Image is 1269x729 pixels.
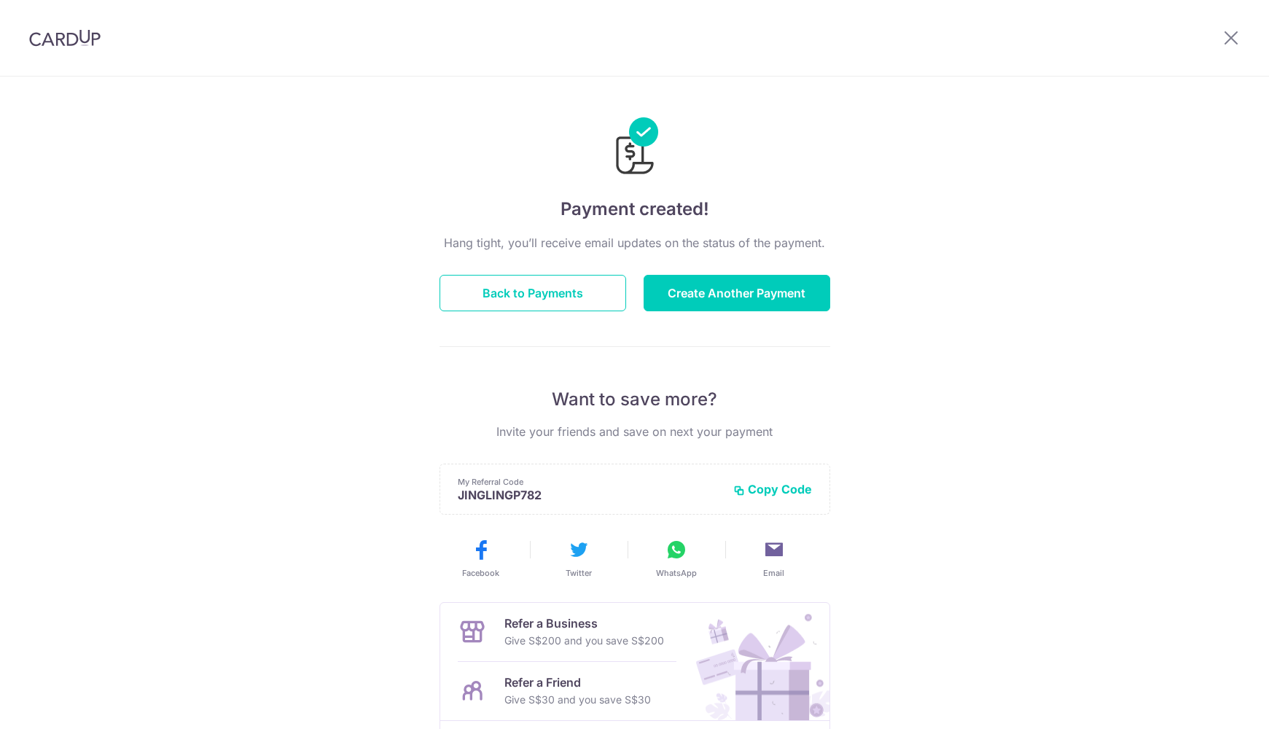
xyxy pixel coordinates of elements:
[566,567,592,579] span: Twitter
[458,488,722,502] p: JINGLINGP782
[29,29,101,47] img: CardUp
[440,275,626,311] button: Back to Payments
[682,603,829,720] img: Refer
[504,691,651,709] p: Give S$30 and you save S$30
[458,476,722,488] p: My Referral Code
[536,538,622,579] button: Twitter
[504,674,651,691] p: Refer a Friend
[656,567,697,579] span: WhatsApp
[440,196,830,222] h4: Payment created!
[440,234,830,252] p: Hang tight, you’ll receive email updates on the status of the payment.
[440,388,830,411] p: Want to save more?
[440,423,830,440] p: Invite your friends and save on next your payment
[504,632,664,650] p: Give S$200 and you save S$200
[504,615,664,632] p: Refer a Business
[733,482,812,496] button: Copy Code
[763,567,784,579] span: Email
[438,538,524,579] button: Facebook
[612,117,658,179] img: Payments
[731,538,817,579] button: Email
[633,538,719,579] button: WhatsApp
[462,567,499,579] span: Facebook
[644,275,830,311] button: Create Another Payment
